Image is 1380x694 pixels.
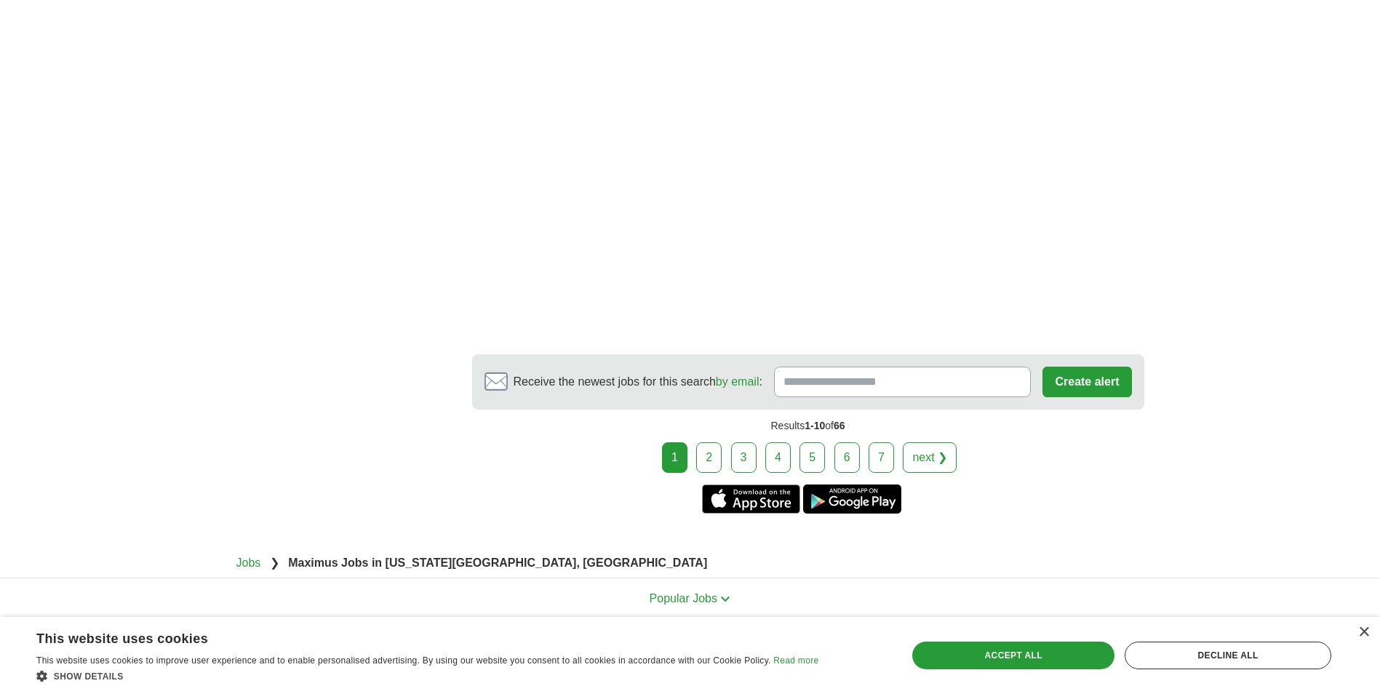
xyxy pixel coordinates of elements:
a: 5 [799,442,825,473]
span: Popular Jobs [650,592,717,605]
a: 3 [731,442,757,473]
span: Show details [54,671,124,682]
img: toggle icon [720,596,730,602]
a: 2 [696,442,722,473]
div: 1 [662,442,687,473]
a: by email [716,375,759,388]
span: 66 [834,420,845,431]
a: Get the Android app [803,484,901,514]
div: This website uses cookies [36,626,782,647]
a: Read more, opens a new window [773,655,818,666]
a: next ❯ [903,442,957,473]
div: Show details [36,669,818,683]
span: This website uses cookies to improve user experience and to enable personalised advertising. By u... [36,655,771,666]
a: 4 [765,442,791,473]
span: 1-10 [805,420,825,431]
span: Receive the newest jobs for this search : [514,373,762,391]
button: Create alert [1042,367,1131,397]
a: 6 [834,442,860,473]
a: 7 [869,442,894,473]
div: Decline all [1125,642,1331,669]
div: Close [1358,627,1369,638]
div: Results of [472,410,1144,442]
a: Get the iPhone app [702,484,800,514]
span: ❯ [270,557,279,569]
strong: Maximus Jobs in [US_STATE][GEOGRAPHIC_DATA], [GEOGRAPHIC_DATA] [288,557,707,569]
a: Jobs [236,557,261,569]
div: Accept all [912,642,1114,669]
